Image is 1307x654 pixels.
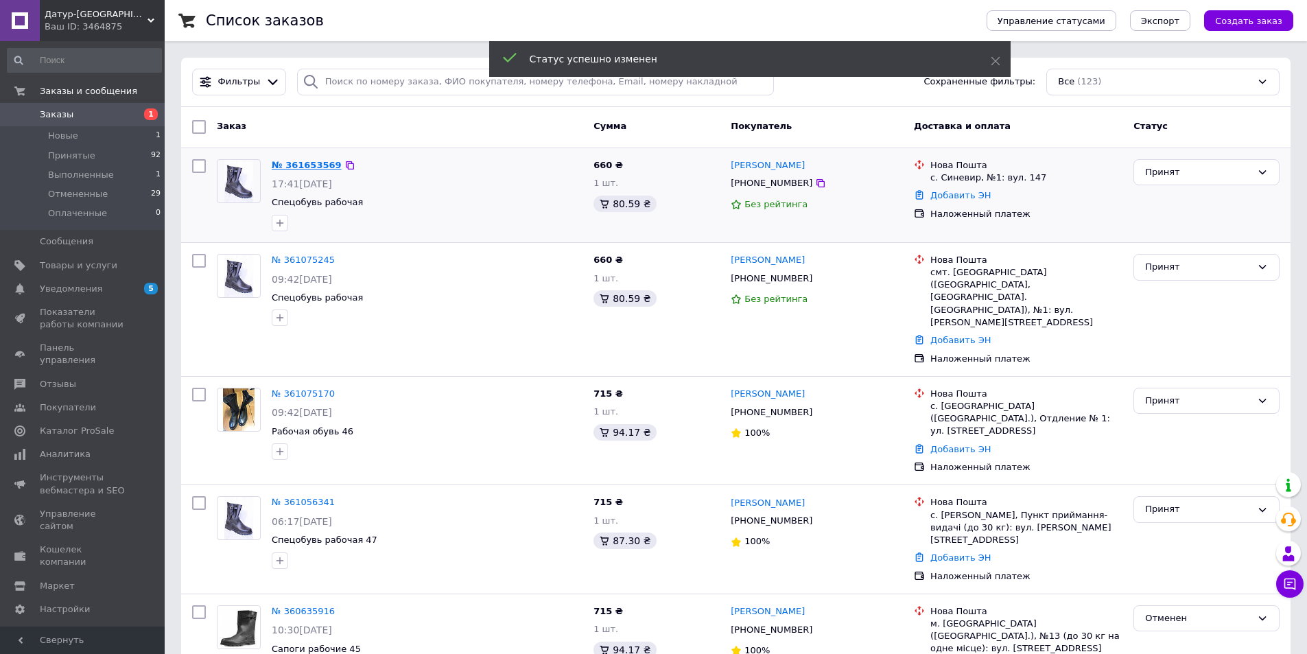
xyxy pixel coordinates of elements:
span: 1 [156,130,161,142]
button: Управление статусами [987,10,1116,31]
span: Экспорт [1141,16,1179,26]
span: 5 [144,283,158,294]
input: Поиск [7,48,162,73]
span: Датур-Украина - все для зеленого туризма! [45,8,148,21]
a: Фото товару [217,388,261,432]
span: 715 ₴ [593,606,623,616]
div: 80.59 ₴ [593,196,656,212]
div: Наложенный платеж [930,570,1122,583]
span: Без рейтинга [744,199,808,209]
a: [PERSON_NAME] [731,159,805,172]
img: Фото товару [224,497,253,539]
span: 100% [744,536,770,546]
span: Принятые [48,150,95,162]
div: 94.17 ₴ [593,424,656,441]
span: Каталог ProSale [40,425,114,437]
span: Заказы и сообщения [40,85,137,97]
span: Создать заказ [1215,16,1282,26]
div: Наложенный платеж [930,353,1122,365]
span: Оплаченные [48,207,107,220]
div: Статус успешно изменен [530,52,956,66]
span: Статус [1133,121,1168,131]
span: Выполненные [48,169,114,181]
span: Все [1058,75,1074,89]
a: [PERSON_NAME] [731,497,805,510]
span: 1 [144,108,158,120]
span: 1 шт. [593,273,618,283]
span: 1 шт. [593,624,618,634]
span: Сохраненные фильтры: [923,75,1035,89]
a: Cпецобувь рабочая 47 [272,535,377,545]
span: Управление статусами [998,16,1105,26]
a: Фото товару [217,254,261,298]
div: Наложенный платеж [930,208,1122,220]
span: Маркет [40,580,75,592]
span: Покупатель [731,121,792,131]
div: Ваш ID: 3464875 [45,21,165,33]
span: Покупатели [40,401,96,414]
span: Доставка и оплата [914,121,1011,131]
span: 29 [151,188,161,200]
span: 0 [156,207,161,220]
div: [PHONE_NUMBER] [728,174,815,192]
div: 80.59 ₴ [593,290,656,307]
span: Новые [48,130,78,142]
span: Без рейтинга [744,294,808,304]
a: [PERSON_NAME] [731,388,805,401]
span: 1 шт. [593,406,618,417]
a: Добавить ЭН [930,552,991,563]
span: 92 [151,150,161,162]
span: Настройки [40,603,90,616]
span: Панель управления [40,342,127,366]
a: № 361075170 [272,388,335,399]
div: [PHONE_NUMBER] [728,621,815,639]
a: Фото товару [217,159,261,203]
span: Инструменты вебмастера и SEO [40,471,127,496]
a: Сапоги рабочие 45 [272,644,361,654]
div: Принят [1145,502,1251,517]
span: Заказы [40,108,73,121]
a: Cпецобувь рабочая [272,292,363,303]
span: Показатели работы компании [40,306,127,331]
span: Заказ [217,121,246,131]
span: 1 шт. [593,515,618,526]
span: Уведомления [40,283,102,295]
a: Рабочая обувь 46 [272,426,353,436]
div: Нова Пошта [930,159,1122,172]
div: с. [PERSON_NAME], Пункт приймання-видачі (до 30 кг): вул. [PERSON_NAME][STREET_ADDRESS] [930,509,1122,547]
a: Cпецобувь рабочая [272,197,363,207]
div: Нова Пошта [930,605,1122,618]
span: Отмененные [48,188,108,200]
span: 1 шт. [593,178,618,188]
div: с. Синевир, №1: вул. 147 [930,172,1122,184]
a: Создать заказ [1190,15,1293,25]
a: № 360635916 [272,606,335,616]
span: Фильтры [218,75,261,89]
span: 09:42[DATE] [272,274,332,285]
span: 09:42[DATE] [272,407,332,418]
div: Принят [1145,394,1251,408]
div: 87.30 ₴ [593,533,656,549]
div: Нова Пошта [930,496,1122,509]
span: Товары и услуги [40,259,117,272]
span: 100% [744,428,770,438]
div: Нова Пошта [930,254,1122,266]
img: Фото товару [218,606,259,649]
button: Чат с покупателем [1276,570,1304,598]
div: смт. [GEOGRAPHIC_DATA] ([GEOGRAPHIC_DATA], [GEOGRAPHIC_DATA]. [GEOGRAPHIC_DATA]), №1: вул. [PERSO... [930,266,1122,329]
span: 17:41[DATE] [272,178,332,189]
div: [PHONE_NUMBER] [728,404,815,421]
div: [PHONE_NUMBER] [728,512,815,530]
span: (123) [1077,76,1101,86]
a: [PERSON_NAME] [731,254,805,267]
button: Создать заказ [1204,10,1293,31]
span: 660 ₴ [593,160,623,170]
span: 1 [156,169,161,181]
div: Принят [1145,260,1251,275]
a: № 361056341 [272,497,335,507]
div: [PHONE_NUMBER] [728,270,815,288]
